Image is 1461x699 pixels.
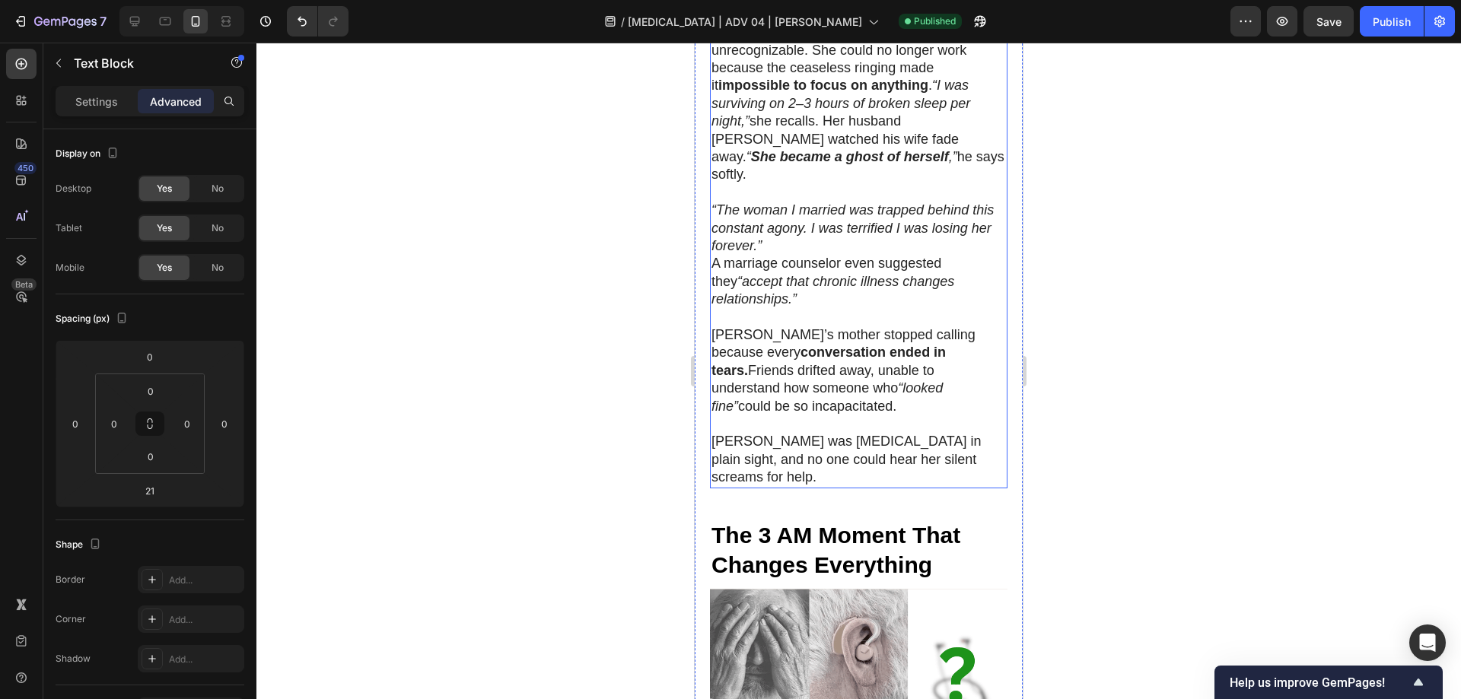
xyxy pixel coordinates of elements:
div: Add... [169,573,240,587]
input: 0px [135,380,166,402]
i: “accept that chronic illness changes relationships.” [17,231,259,264]
div: Corner [56,612,86,626]
div: Undo/Redo [287,6,349,37]
i: “looked fine” [17,338,248,370]
span: No [212,221,224,235]
i: “I was surviving on 2–3 hours of broken sleep per night,” [17,35,275,86]
span: No [212,261,224,275]
span: No [212,182,224,195]
button: Save [1303,6,1354,37]
i: “ ,” [52,106,263,122]
div: Spacing (px) [56,309,131,329]
button: Publish [1360,6,1424,37]
p: 7 [100,12,107,30]
div: Add... [169,613,240,627]
input: 0 [64,412,87,435]
div: Open Intercom Messenger [1409,624,1446,661]
iframe: Design area [695,43,1023,699]
div: Shape [56,535,104,555]
p: [PERSON_NAME]’s mother stopped calling because every Friends drifted away, unable to understand h... [17,284,311,373]
i: “The woman I married was trapped behind this constant agony. I was terrified I was losing her for... [17,160,299,211]
p: Text Block [74,54,203,72]
p: A marriage counselor even suggested they [17,212,311,265]
span: / [621,14,625,30]
strong: She became a ghost of herself [56,106,254,122]
div: Border [56,573,85,586]
div: Tablet [56,221,82,235]
p: [PERSON_NAME] was [MEDICAL_DATA] in plain sight, and no one could hear her silent screams for help. [17,390,311,443]
p: Advanced [150,94,202,110]
div: Display on [56,144,122,164]
span: Yes [157,221,172,235]
div: 450 [14,162,37,174]
div: Desktop [56,182,91,195]
span: Save [1316,15,1342,28]
span: [MEDICAL_DATA] | ADV 04 | [PERSON_NAME] [628,14,862,30]
span: Help us improve GemPages! [1230,675,1409,690]
span: Yes [157,261,172,275]
input: 0px [135,445,166,468]
div: Shadow [56,652,91,666]
div: Add... [169,653,240,666]
input: 0 [135,345,165,368]
input: 0 [213,412,236,435]
h3: The 3 AM Moment That Changes Everything [15,476,313,539]
input: 0px [103,412,126,435]
strong: conversation ended in tears. [17,302,251,335]
p: Settings [75,94,118,110]
div: Publish [1373,14,1411,30]
strong: impossible to focus on anything [24,35,234,50]
input: 0px [176,412,199,435]
input: 21 [135,479,165,502]
div: Beta [11,278,37,291]
span: Yes [157,182,172,195]
button: Show survey - Help us improve GemPages! [1230,673,1428,691]
span: Published [914,14,956,28]
div: Mobile [56,261,84,275]
button: 7 [6,6,113,37]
